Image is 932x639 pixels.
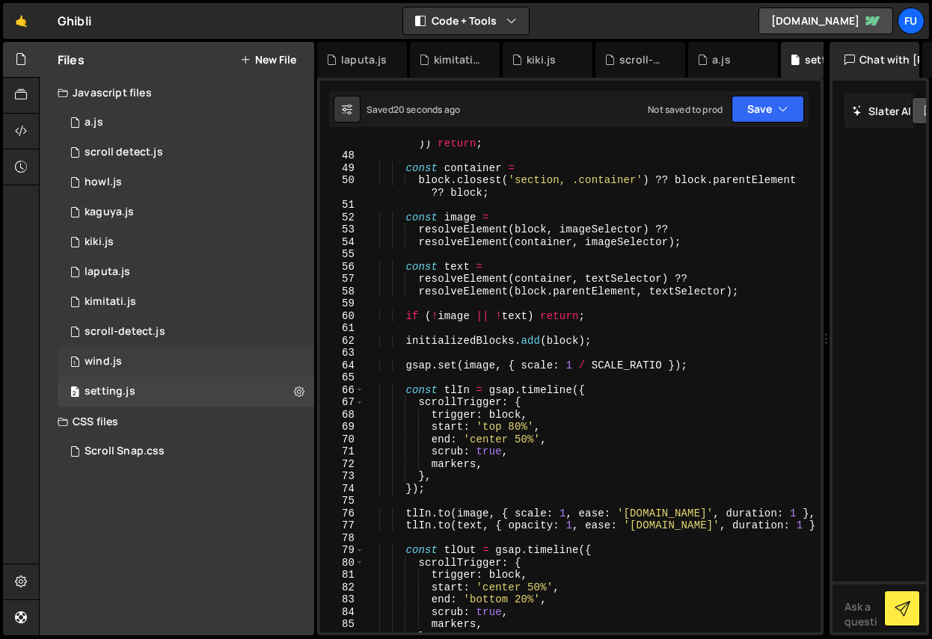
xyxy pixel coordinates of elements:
div: 82 [320,581,364,594]
div: 57 [320,273,364,285]
div: kiki.js [85,235,114,249]
div: 55 [320,248,364,261]
div: 49 [320,162,364,175]
div: Scroll Snap.css [85,445,165,458]
button: New File [240,54,296,66]
div: 81 [320,569,364,581]
div: scroll-detect.js [619,52,667,67]
div: 17069/47065.js [58,108,314,138]
a: 🤙 [3,3,40,39]
div: wind.js [85,355,122,368]
div: 17069/47029.js [58,167,314,197]
div: kiki.js [527,52,556,67]
div: 76 [320,507,364,520]
div: 17069/46980.css [58,436,314,466]
div: 66 [320,384,364,397]
div: 59 [320,297,364,310]
div: CSS files [40,407,314,436]
div: Javascript files [40,78,314,108]
div: kimitati.js [434,52,482,67]
div: 80 [320,557,364,569]
div: 65 [320,371,364,384]
div: 72 [320,458,364,471]
div: 48 [320,149,364,162]
div: Saved [367,103,460,116]
div: 75 [320,495,364,507]
div: 63 [320,347,364,359]
div: 62 [320,335,364,348]
div: kimitati.js [85,295,136,309]
div: 17069/47266.js [58,317,314,347]
a: [DOMAIN_NAME] [758,7,893,34]
div: kaguya.js [85,206,134,219]
div: 84 [320,606,364,619]
div: 17069/47032.js [58,377,314,407]
div: 78 [320,532,364,545]
button: Save [732,96,804,123]
div: Chat with [PERSON_NAME] [830,42,919,78]
div: 61 [320,322,364,335]
div: 64 [320,359,364,372]
div: 17069/47030.js [58,197,314,227]
div: laputa.js [85,265,130,279]
div: 17069/46978.js [58,287,314,317]
div: 56 [320,261,364,274]
div: 83 [320,593,364,606]
div: 20 seconds ago [393,103,460,116]
div: 70 [320,433,364,446]
div: 17069/47028.js [58,257,314,287]
div: howl.js [85,176,122,189]
div: 52 [320,212,364,224]
div: 79 [320,544,364,557]
div: setting.js [85,385,135,398]
div: 77 [320,519,364,532]
div: Not saved to prod [648,103,723,116]
div: 17069/47026.js [58,347,314,377]
div: 53 [320,223,364,236]
div: 60 [320,310,364,323]
div: a.js [85,116,103,129]
div: scroll detect.js [85,146,163,159]
a: Fu [898,7,925,34]
div: 50 [320,174,364,199]
div: 54 [320,236,364,249]
div: scroll detect.js [58,138,314,167]
span: 1 [70,357,79,369]
div: laputa.js [341,52,387,67]
div: 67 [320,396,364,409]
span: 2 [70,387,79,399]
div: 51 [320,199,364,212]
div: 85 [320,618,364,631]
div: 69 [320,421,364,433]
h2: Slater AI [852,104,912,118]
div: 58 [320,285,364,298]
h2: Files [58,52,85,68]
div: setting.js [805,52,853,67]
div: 73 [320,470,364,483]
div: scroll-detect.js [85,325,165,339]
div: 68 [320,409,364,422]
div: 71 [320,445,364,458]
div: Ghibli [58,12,91,30]
div: a.js [712,52,731,67]
div: 74 [320,483,364,496]
div: 17069/47031.js [58,227,314,257]
button: Code + Tools [403,7,529,34]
